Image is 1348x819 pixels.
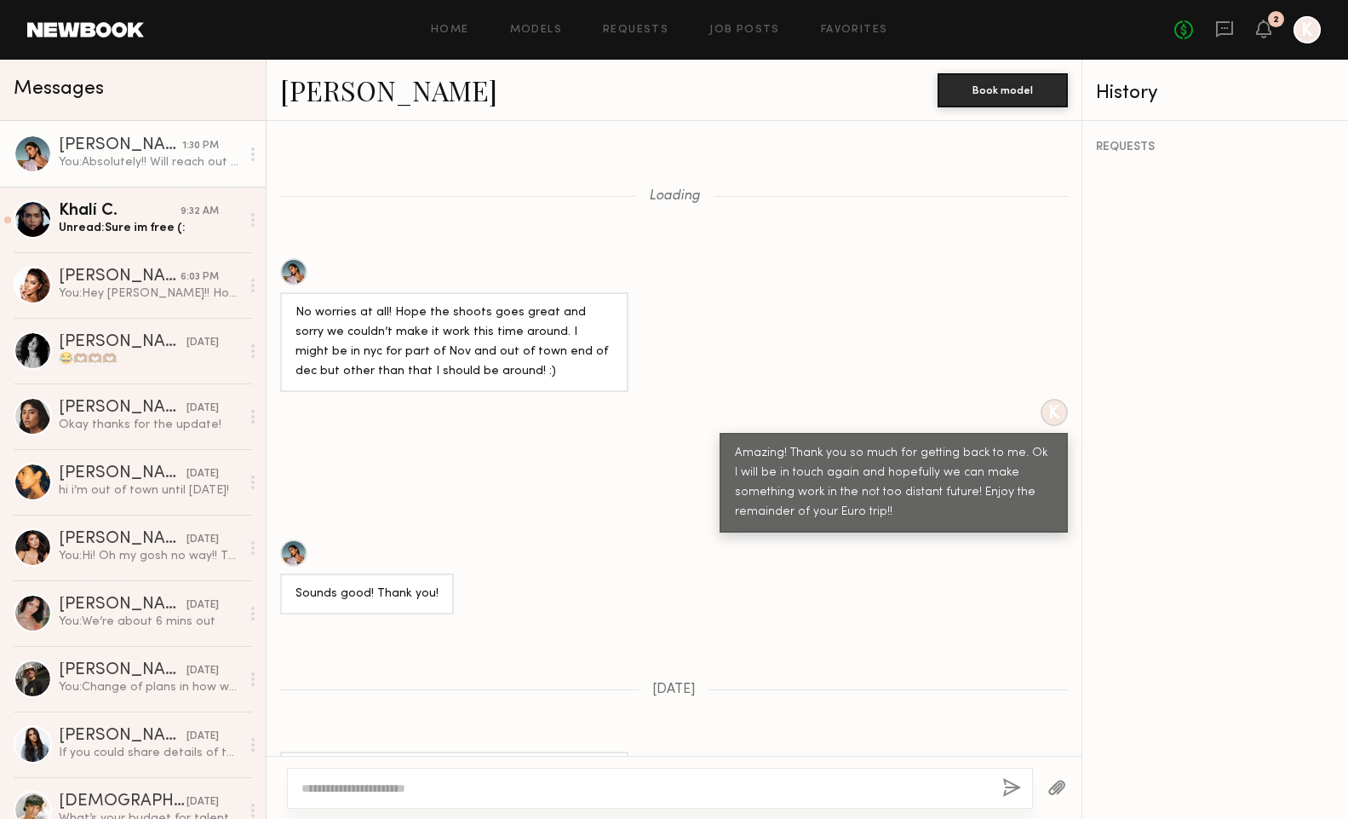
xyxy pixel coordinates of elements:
[59,614,240,630] div: You: We’re about 6 mins out
[186,663,219,679] div: [DATE]
[186,401,219,417] div: [DATE]
[186,729,219,745] div: [DATE]
[59,400,186,417] div: [PERSON_NAME]
[59,351,240,367] div: 😂🫶🏽🫶🏽🫶🏽
[59,417,240,433] div: Okay thanks for the update!
[59,548,240,564] div: You: Hi! Oh my gosh no way!! That's amazing! The story is set in the desert, playing on a summer ...
[182,138,219,154] div: 1:30 PM
[938,82,1068,96] a: Book model
[14,79,104,99] span: Messages
[186,794,219,810] div: [DATE]
[181,269,219,285] div: 6:03 PM
[59,285,240,302] div: You: Hey [PERSON_NAME]!! Hope you’ve been doing well 😊 We’ve got a cocktail shoot coming up and w...
[280,72,497,108] a: [PERSON_NAME]
[295,303,613,382] div: No worries at all! Hope the shoots goes great and sorry we couldn’t make it work this time around...
[59,465,186,482] div: [PERSON_NAME]
[1096,84,1334,103] div: History
[186,532,219,548] div: [DATE]
[59,334,186,351] div: [PERSON_NAME]
[431,25,469,36] a: Home
[59,482,240,499] div: hi i’m out of town until [DATE]!
[735,444,1053,522] div: Amazing! Thank you so much for getting back to me. Ok I will be in touch again and hopefully we c...
[821,25,888,36] a: Favorites
[1273,15,1279,25] div: 2
[59,203,181,220] div: Khalí C.
[186,335,219,351] div: [DATE]
[59,154,240,170] div: You: Absolutely!! Will reach out when we have a campaign with different usage!! Thank you so much...
[59,268,181,285] div: [PERSON_NAME]
[181,204,219,220] div: 9:32 AM
[652,683,696,697] span: [DATE]
[59,531,186,548] div: [PERSON_NAME]
[59,793,186,810] div: [DEMOGRAPHIC_DATA][PERSON_NAME]
[649,189,700,204] span: Loading
[510,25,562,36] a: Models
[709,25,780,36] a: Job Posts
[186,597,219,614] div: [DATE]
[59,597,186,614] div: [PERSON_NAME]
[1096,141,1334,153] div: REQUESTS
[295,585,439,604] div: Sounds good! Thank you!
[59,220,240,236] div: Unread: Sure im free (:
[186,466,219,482] div: [DATE]
[1294,16,1321,43] a: K
[603,25,668,36] a: Requests
[59,137,182,154] div: [PERSON_NAME]
[59,728,186,745] div: [PERSON_NAME]
[59,679,240,695] div: You: Change of plans in how we're shooting the ecomm breakdown. We'll be doing smaller shoots acr...
[938,73,1068,107] button: Book model
[59,745,240,761] div: If you could share details of the job it would be great 😍😍😍
[59,662,186,679] div: [PERSON_NAME]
